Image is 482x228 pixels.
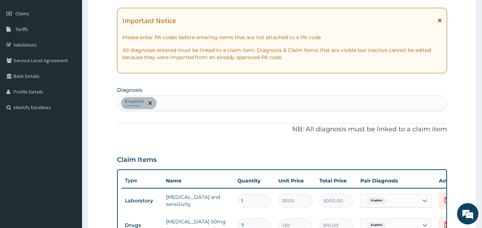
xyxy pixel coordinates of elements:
[125,99,144,104] p: Eruption
[41,69,98,140] span: We're online!
[435,174,471,188] th: Actions
[122,47,442,61] p: All diagnoses entered must be linked to a claim item. Diagnosis & Claim Items that are visible bu...
[15,10,29,17] span: Claims
[367,197,386,204] span: Eruption
[147,100,153,106] span: remove selection option
[125,104,144,108] small: confirmed
[162,190,234,211] td: [MEDICAL_DATA] and sensitivity
[117,156,157,164] h3: Claim Items
[357,174,435,188] th: Pair Diagnosis
[122,34,442,41] p: Please enter PA codes before entering items that are not attached to a PA code
[162,174,234,188] th: Name
[117,125,447,134] p: NB: All diagnosis must be linked to a claim item
[275,174,316,188] th: Unit Price
[15,26,28,32] span: Tariffs
[122,17,176,25] h1: Important Notice
[117,4,134,21] div: Minimize live chat window
[234,174,275,188] th: Quantity
[117,86,142,94] label: Diagnosis
[316,174,357,188] th: Total Price
[4,152,136,177] textarea: Type your message and hit 'Enter'
[121,174,162,187] th: Type
[13,36,29,53] img: d_794563401_company_1708531726252_794563401
[37,40,120,49] div: Chat with us now
[121,194,162,207] td: Laboratory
